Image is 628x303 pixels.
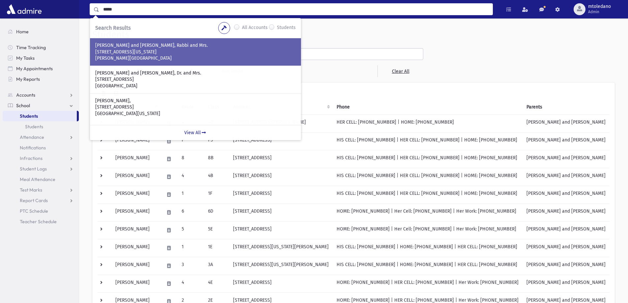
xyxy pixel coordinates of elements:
[3,164,79,174] a: Student Logs
[95,104,296,110] p: [STREET_ADDRESS]
[90,125,301,140] a: View All
[20,219,57,225] span: Teacher Schedule
[523,114,610,132] td: [PERSON_NAME] and [PERSON_NAME]
[3,153,79,164] a: Infractions
[523,150,610,168] td: [PERSON_NAME] and [PERSON_NAME]
[333,239,523,257] td: HIS CELL: [PHONE_NUMBER] | HOME: [PHONE_NUMBER] | HER CELL: [PHONE_NUMBER]
[20,166,47,172] span: Student Logs
[111,132,160,150] td: [PERSON_NAME]
[16,55,35,61] span: My Tasks
[95,42,296,49] p: [PERSON_NAME] and [PERSON_NAME], Rabbi and Mrs.
[333,221,523,239] td: HOME: [PHONE_NUMBER] | Her Cell: [PHONE_NUMBER] | Her Work: [PHONE_NUMBER]
[3,142,79,153] a: Notifications
[3,195,79,206] a: Report Cards
[3,26,79,37] a: Home
[111,275,160,292] td: [PERSON_NAME]
[3,53,79,63] a: My Tasks
[111,168,160,186] td: [PERSON_NAME]
[229,186,333,203] td: [STREET_ADDRESS]
[229,132,333,150] td: [STREET_ADDRESS]
[229,150,333,168] td: [STREET_ADDRESS]
[5,3,43,16] img: AdmirePro
[99,3,493,15] input: Search
[3,90,79,100] a: Accounts
[277,24,296,32] label: Students
[20,113,38,119] span: Students
[333,257,523,275] td: HIS CELL: [PHONE_NUMBER] | HOME: [PHONE_NUMBER] | HER CELL: [PHONE_NUMBER]
[95,110,296,117] p: [GEOGRAPHIC_DATA][US_STATE]
[588,9,611,15] span: Admin
[178,168,204,186] td: 4
[523,221,610,239] td: [PERSON_NAME] and [PERSON_NAME]
[229,239,333,257] td: [STREET_ADDRESS][US_STATE][PERSON_NAME]
[333,203,523,221] td: HOME: [PHONE_NUMBER] | Her Cell: [PHONE_NUMBER] | Her Work: [PHONE_NUMBER]
[111,257,160,275] td: [PERSON_NAME]
[111,239,160,257] td: [PERSON_NAME]
[3,111,77,121] a: Students
[111,150,160,168] td: [PERSON_NAME]
[523,132,610,150] td: [PERSON_NAME] and [PERSON_NAME]
[204,168,229,186] td: 4B
[204,275,229,292] td: 4E
[178,257,204,275] td: 3
[178,203,204,221] td: 6
[95,55,296,62] p: [PERSON_NAME][GEOGRAPHIC_DATA]
[178,239,204,257] td: 1
[523,186,610,203] td: [PERSON_NAME] and [PERSON_NAME]
[3,121,79,132] a: Students
[95,83,296,89] p: [GEOGRAPHIC_DATA]
[20,208,48,214] span: PTC Schedule
[3,100,79,111] a: School
[95,25,131,31] span: Search Results
[20,176,55,182] span: Meal Attendance
[3,42,79,53] a: Time Tracking
[178,150,204,168] td: 8
[20,134,44,140] span: Attendance
[523,275,610,292] td: [PERSON_NAME] and [PERSON_NAME]
[3,174,79,185] a: Meal Attendance
[204,132,229,150] td: P3
[3,206,79,216] a: PTC Schedule
[16,76,40,82] span: My Reports
[204,186,229,203] td: 1F
[3,74,79,84] a: My Reports
[16,29,29,35] span: Home
[204,257,229,275] td: 3A
[3,185,79,195] a: Test Marks
[523,168,610,186] td: [PERSON_NAME] and [PERSON_NAME]
[95,49,296,55] p: [STREET_ADDRESS][US_STATE]
[20,187,42,193] span: Test Marks
[16,103,30,108] span: School
[95,76,296,83] p: [STREET_ADDRESS]
[523,203,610,221] td: [PERSON_NAME] and [PERSON_NAME]
[204,239,229,257] td: 1E
[111,221,160,239] td: [PERSON_NAME]
[204,150,229,168] td: 8B
[333,132,523,150] td: HIS CELL: [PHONE_NUMBER] | HER CELL: [PHONE_NUMBER] | HOME: [PHONE_NUMBER]
[523,239,610,257] td: [PERSON_NAME] and [PERSON_NAME]
[204,221,229,239] td: 5E
[111,186,160,203] td: [PERSON_NAME]
[229,203,333,221] td: [STREET_ADDRESS]
[242,24,268,32] label: All Accounts
[178,186,204,203] td: 1
[3,132,79,142] a: Attendance
[178,221,204,239] td: 5
[16,92,35,98] span: Accounts
[523,257,610,275] td: [PERSON_NAME] and [PERSON_NAME]
[20,145,46,151] span: Notifications
[204,203,229,221] td: 6D
[333,150,523,168] td: HIS CELL: [PHONE_NUMBER] | HER CELL: [PHONE_NUMBER] | HOME: [PHONE_NUMBER]
[377,65,423,77] a: Clear All
[229,168,333,186] td: [STREET_ADDRESS]
[588,4,611,9] span: mtoledano
[333,114,523,132] td: HER CELL: [PHONE_NUMBER] | HOME: [PHONE_NUMBER]
[229,257,333,275] td: [STREET_ADDRESS][US_STATE][PERSON_NAME]
[16,66,53,72] span: My Appointments
[16,45,46,50] span: Time Tracking
[523,100,610,115] th: Parents
[333,168,523,186] td: HIS CELL: [PHONE_NUMBER] | HER CELL: [PHONE_NUMBER] | HOME: [PHONE_NUMBER]
[95,70,296,76] p: [PERSON_NAME] and [PERSON_NAME], Dr. and Mrs.
[20,155,43,161] span: Infractions
[95,98,296,104] p: [PERSON_NAME],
